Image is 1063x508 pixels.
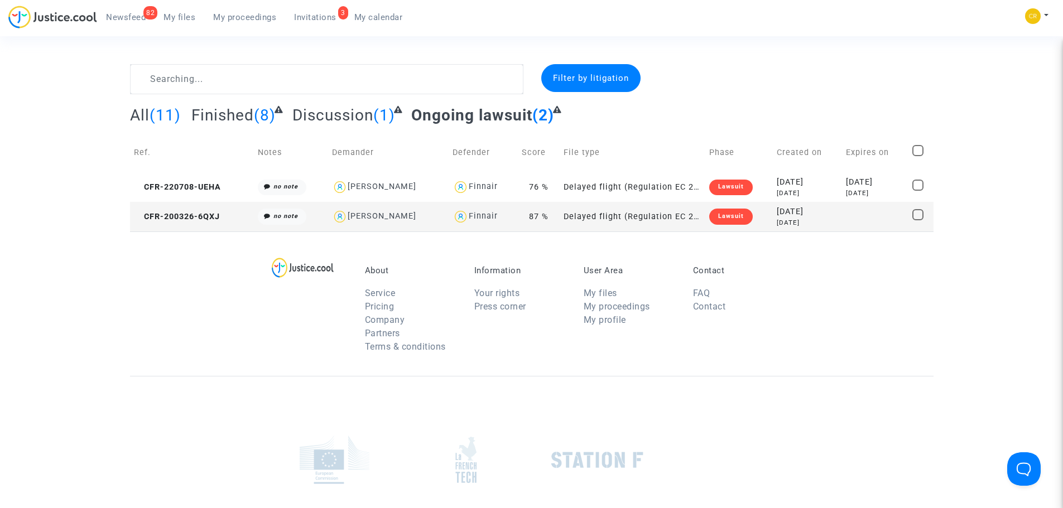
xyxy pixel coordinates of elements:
[584,265,676,275] p: User Area
[693,301,726,312] a: Contact
[150,106,181,124] span: (11)
[584,315,626,325] a: My profile
[106,12,146,22] span: Newsfeed
[411,106,532,124] span: Ongoing lawsuit
[453,179,469,195] img: icon-user.svg
[213,12,276,22] span: My proceedings
[777,188,838,198] div: [DATE]
[332,179,348,195] img: icon-user.svg
[155,9,204,26] a: My files
[518,133,560,172] td: Score
[529,182,549,192] span: 76 %
[273,212,298,220] i: no note
[365,265,458,275] p: About
[846,188,905,198] div: [DATE]
[365,341,446,352] a: Terms & conditions
[130,106,150,124] span: All
[365,328,400,338] a: Partners
[338,6,348,20] div: 3
[134,212,220,221] span: CFR-200326-6QXJ
[455,436,477,483] img: french_tech.png
[560,172,705,202] td: Delayed flight (Regulation EC 261/2004)
[469,211,498,221] div: Finnair
[328,133,449,172] td: Demander
[354,12,403,22] span: My calendar
[529,212,549,221] span: 87 %
[204,9,285,26] a: My proceedings
[584,288,617,298] a: My files
[348,211,416,221] div: [PERSON_NAME]
[777,218,838,228] div: [DATE]
[453,209,469,225] img: icon-user.svg
[777,176,838,188] div: [DATE]
[191,106,254,124] span: Finished
[130,133,254,172] td: Ref.
[553,73,629,83] span: Filter by litigation
[365,288,396,298] a: Service
[294,12,336,22] span: Invitations
[777,206,838,218] div: [DATE]
[842,133,908,172] td: Expires on
[474,301,526,312] a: Press corner
[474,265,567,275] p: Information
[560,202,705,231] td: Delayed flight (Regulation EC 261/2004)
[709,209,753,224] div: Lawsuit
[474,288,520,298] a: Your rights
[272,258,334,278] img: logo-lg.svg
[143,6,157,20] div: 82
[163,12,195,22] span: My files
[560,133,705,172] td: File type
[449,133,518,172] td: Defender
[709,180,753,195] div: Lawsuit
[365,315,405,325] a: Company
[97,9,155,26] a: 82Newsfeed
[693,288,710,298] a: FAQ
[365,301,395,312] a: Pricing
[345,9,412,26] a: My calendar
[285,9,345,26] a: 3Invitations
[292,106,373,124] span: Discussion
[846,176,905,188] div: [DATE]
[469,182,498,191] div: Finnair
[693,265,786,275] p: Contact
[273,183,298,190] i: no note
[551,452,643,468] img: stationf.png
[773,133,842,172] td: Created on
[254,106,276,124] span: (8)
[134,182,221,192] span: CFR-220708-UEHA
[332,209,348,225] img: icon-user.svg
[1025,8,1041,24] img: 05be512a7f9b3115d70346e584f3c7ed
[532,106,554,124] span: (2)
[348,182,416,191] div: [PERSON_NAME]
[254,133,328,172] td: Notes
[8,6,97,28] img: jc-logo.svg
[705,133,773,172] td: Phase
[1007,452,1041,486] iframe: Help Scout Beacon - Open
[373,106,395,124] span: (1)
[300,436,369,484] img: europe_commision.png
[584,301,650,312] a: My proceedings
